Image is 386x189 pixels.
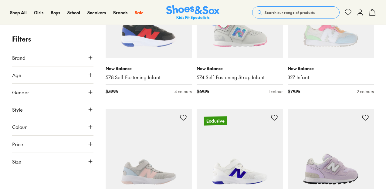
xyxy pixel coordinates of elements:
span: Price [12,140,23,148]
a: Boys [51,9,60,16]
button: Brand [12,49,93,66]
p: New Balance [106,65,192,72]
p: New Balance [197,65,283,72]
button: Age [12,66,93,83]
a: Shoes & Sox [166,5,220,20]
span: Sale [135,9,144,15]
a: 327 Infant [288,74,374,81]
a: School [67,9,80,16]
a: 574 Self-Fastening Strap Infant [197,74,283,81]
span: Gender [12,89,29,96]
span: Brand [12,54,25,61]
button: Search our range of products [252,6,340,19]
a: Shop All [10,9,27,16]
span: Style [12,106,23,113]
p: Exclusive [204,116,227,125]
span: Sneakers [87,9,106,15]
span: School [67,9,80,15]
p: New Balance [288,65,374,72]
p: Filters [12,34,93,44]
span: Boys [51,9,60,15]
span: $ 79.95 [288,88,300,95]
span: Search our range of products [265,10,315,15]
a: 578 Self-Fastening Infant [106,74,192,81]
span: Colour [12,123,27,130]
a: Sale [135,9,144,16]
span: Girls [34,9,43,15]
div: 2 colours [357,88,374,95]
span: Brands [113,9,127,15]
button: Size [12,153,93,170]
a: Girls [34,9,43,16]
button: Style [12,101,93,118]
span: Shop All [10,9,27,15]
img: SNS_Logo_Responsive.svg [166,5,220,20]
span: $ 59.95 [106,88,118,95]
button: Price [12,136,93,153]
a: Brands [113,9,127,16]
a: Sneakers [87,9,106,16]
div: 4 colours [174,88,192,95]
span: $ 69.95 [197,88,209,95]
button: Gender [12,84,93,101]
button: Colour [12,118,93,135]
span: Size [12,158,21,165]
div: 1 colour [268,88,283,95]
span: Age [12,71,21,79]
